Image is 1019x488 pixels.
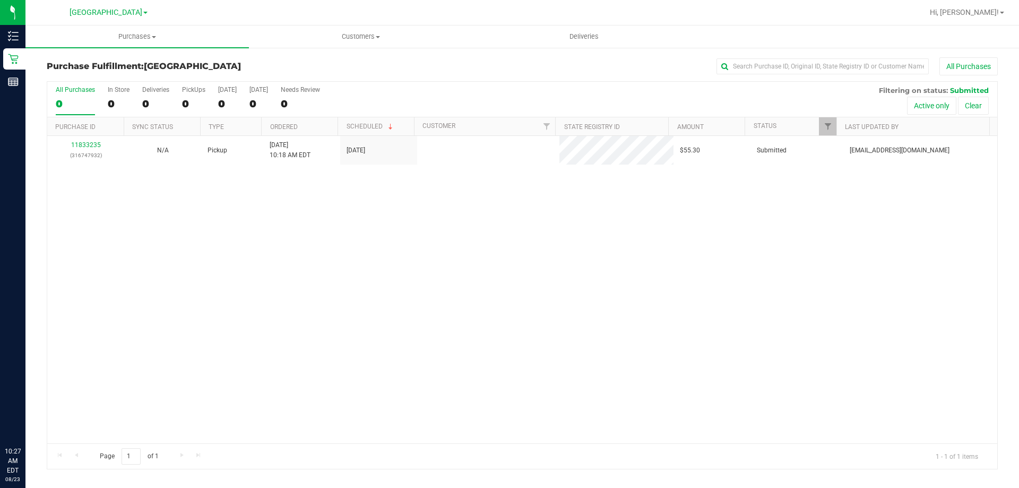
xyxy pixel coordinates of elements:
[5,447,21,475] p: 10:27 AM EDT
[249,25,472,48] a: Customers
[25,32,249,41] span: Purchases
[70,8,142,17] span: [GEOGRAPHIC_DATA]
[218,86,237,93] div: [DATE]
[555,32,613,41] span: Deliveries
[927,448,987,464] span: 1 - 1 of 1 items
[122,448,141,465] input: 1
[819,117,836,135] a: Filter
[5,475,21,483] p: 08/23
[142,98,169,110] div: 0
[270,140,310,160] span: [DATE] 10:18 AM EDT
[55,123,96,131] a: Purchase ID
[56,98,95,110] div: 0
[8,76,19,87] inline-svg: Reports
[249,86,268,93] div: [DATE]
[347,145,365,156] span: [DATE]
[8,54,19,64] inline-svg: Retail
[47,62,364,71] h3: Purchase Fulfillment:
[209,123,224,131] a: Type
[879,86,948,95] span: Filtering on status:
[270,123,298,131] a: Ordered
[716,58,929,74] input: Search Purchase ID, Original ID, State Registry ID or Customer Name...
[54,150,118,160] p: (316747932)
[157,145,169,156] button: N/A
[108,98,129,110] div: 0
[281,98,320,110] div: 0
[564,123,620,131] a: State Registry ID
[538,117,555,135] a: Filter
[850,145,949,156] span: [EMAIL_ADDRESS][DOMAIN_NAME]
[249,98,268,110] div: 0
[680,145,700,156] span: $55.30
[950,86,989,95] span: Submitted
[142,86,169,93] div: Deliveries
[939,57,998,75] button: All Purchases
[8,31,19,41] inline-svg: Inventory
[182,98,205,110] div: 0
[11,403,42,435] iframe: Resource center
[757,145,787,156] span: Submitted
[845,123,899,131] a: Last Updated By
[472,25,696,48] a: Deliveries
[25,25,249,48] a: Purchases
[930,8,999,16] span: Hi, [PERSON_NAME]!
[144,61,241,71] span: [GEOGRAPHIC_DATA]
[182,86,205,93] div: PickUps
[108,86,129,93] div: In Store
[754,122,776,130] a: Status
[132,123,173,131] a: Sync Status
[208,145,227,156] span: Pickup
[422,122,455,130] a: Customer
[218,98,237,110] div: 0
[677,123,704,131] a: Amount
[958,97,989,115] button: Clear
[907,97,956,115] button: Active only
[249,32,472,41] span: Customers
[91,448,167,465] span: Page of 1
[31,401,44,414] iframe: Resource center unread badge
[56,86,95,93] div: All Purchases
[281,86,320,93] div: Needs Review
[157,147,169,154] span: Not Applicable
[347,123,395,130] a: Scheduled
[71,141,101,149] a: 11833235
